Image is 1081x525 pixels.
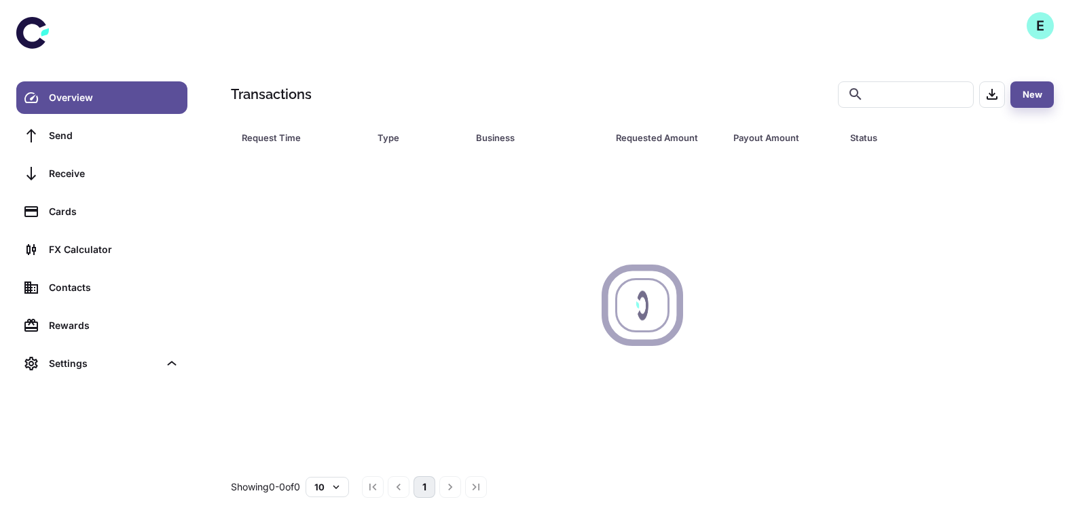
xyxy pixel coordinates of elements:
button: New [1010,81,1054,108]
span: Request Time [242,128,361,147]
a: FX Calculator [16,233,187,266]
div: Receive [49,166,179,181]
button: E [1027,12,1054,39]
div: Settings [49,356,159,371]
h1: Transactions [231,84,312,104]
span: Type [378,128,460,147]
a: Receive [16,157,187,190]
div: Request Time [242,128,344,147]
a: Overview [16,81,187,114]
div: Cards [49,204,179,219]
span: Payout Amount [733,128,834,147]
p: Showing 0-0 of 0 [231,480,300,494]
div: Requested Amount [616,128,699,147]
div: Settings [16,347,187,380]
a: Contacts [16,271,187,304]
nav: pagination navigation [360,476,489,498]
div: Overview [49,90,179,105]
div: Payout Amount [733,128,816,147]
div: Send [49,128,179,143]
div: Contacts [49,280,179,295]
span: Requested Amount [616,128,716,147]
div: Rewards [49,318,179,333]
a: Send [16,119,187,152]
div: FX Calculator [49,242,179,257]
a: Rewards [16,309,187,342]
a: Cards [16,195,187,228]
button: 10 [306,477,349,497]
div: Type [378,128,442,147]
div: Status [850,128,980,147]
span: Status [850,128,997,147]
button: page 1 [414,476,435,498]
